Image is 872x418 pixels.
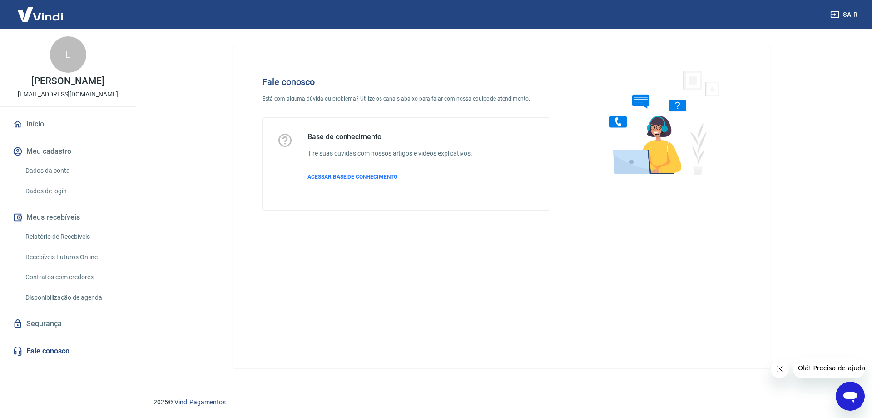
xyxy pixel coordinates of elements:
[11,0,70,28] img: Vindi
[154,398,850,407] p: 2025 ©
[18,90,118,99] p: [EMAIL_ADDRESS][DOMAIN_NAME]
[307,149,472,158] h6: Tire suas dúvidas com nossos artigos e vídeos explicativos.
[22,288,125,307] a: Disponibilização de agenda
[22,248,125,267] a: Recebíveis Futuros Online
[771,360,789,378] iframe: Fechar mensagem
[307,174,397,180] span: ACESSAR BASE DE CONHECIMENTO
[828,6,861,23] button: Sair
[22,268,125,287] a: Contratos com credores
[11,207,125,227] button: Meus recebíveis
[5,6,76,14] span: Olá! Precisa de ajuda?
[11,314,125,334] a: Segurança
[11,114,125,134] a: Início
[31,76,104,86] p: [PERSON_NAME]
[262,76,550,87] h4: Fale conosco
[174,398,226,406] a: Vindi Pagamentos
[11,341,125,361] a: Fale conosco
[793,358,865,378] iframe: Mensagem da empresa
[836,382,865,411] iframe: Botão para abrir a janela de mensagens
[262,95,550,103] p: Está com alguma dúvida ou problema? Utilize os canais abaixo para falar com nossa equipe de atend...
[591,62,729,183] img: Fale conosco
[22,227,125,246] a: Relatório de Recebíveis
[22,182,125,201] a: Dados de login
[22,161,125,180] a: Dados da conta
[307,132,472,141] h5: Base de conhecimento
[50,36,86,73] div: L
[307,173,472,181] a: ACESSAR BASE DE CONHECIMENTO
[11,141,125,161] button: Meu cadastro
